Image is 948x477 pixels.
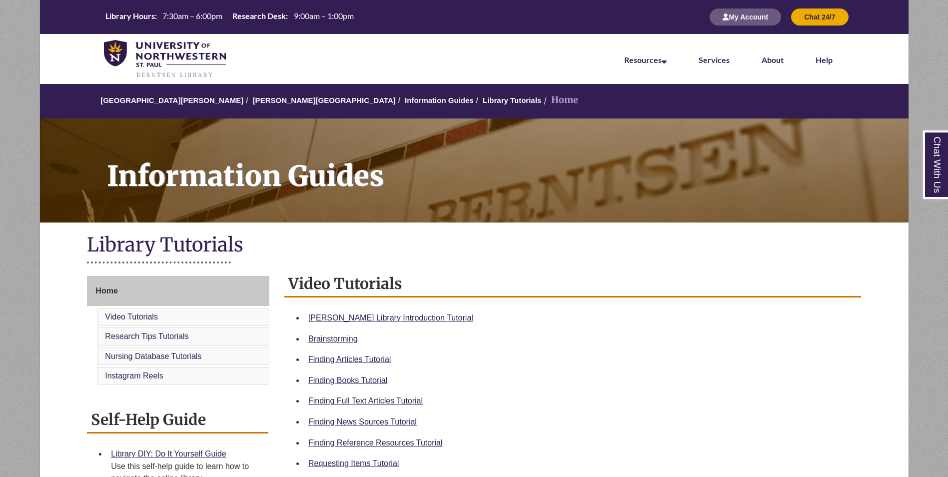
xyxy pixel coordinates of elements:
th: Research Desk: [228,10,289,21]
button: My Account [710,8,781,25]
a: Information Guides [405,96,474,104]
a: Finding Articles Tutorial [308,355,391,363]
img: UNWSP Library Logo [104,40,226,79]
a: [PERSON_NAME] Library Introduction Tutorial [308,313,473,322]
a: Finding Books Tutorial [308,376,387,384]
h1: Information Guides [96,118,909,209]
div: Guide Page Menu [87,276,269,387]
a: Library Tutorials [483,96,541,104]
a: About [762,55,784,64]
a: My Account [710,12,781,21]
h1: Library Tutorials [87,232,861,259]
a: Finding Reference Resources Tutorial [308,438,443,447]
table: Hours Today [101,10,358,23]
a: Resources [624,55,667,64]
a: Information Guides [40,118,909,222]
a: Home [87,276,269,306]
a: Help [816,55,833,64]
a: Research Tips Tutorials [105,332,188,340]
span: 9:00am – 1:00pm [294,11,354,20]
span: Home [95,286,117,295]
h2: Video Tutorials [284,271,861,297]
a: [PERSON_NAME][GEOGRAPHIC_DATA] [253,96,396,104]
a: Finding Full Text Articles Tutorial [308,396,423,405]
a: Nursing Database Tutorials [105,352,201,360]
h2: Self-Help Guide [87,407,268,433]
span: 7:30am – 6:00pm [162,11,222,20]
a: [GEOGRAPHIC_DATA][PERSON_NAME] [100,96,243,104]
a: Services [699,55,730,64]
a: Hours Today [101,10,358,24]
button: Chat 24/7 [791,8,848,25]
a: Video Tutorials [105,312,158,321]
a: Requesting Items Tutorial [308,459,399,467]
a: Brainstorming [308,334,358,343]
li: Home [541,93,578,107]
a: Chat 24/7 [791,12,848,21]
a: Library DIY: Do It Yourself Guide [111,449,226,458]
a: Instagram Reels [105,371,163,380]
th: Library Hours: [101,10,158,21]
a: Finding News Sources Tutorial [308,417,417,426]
